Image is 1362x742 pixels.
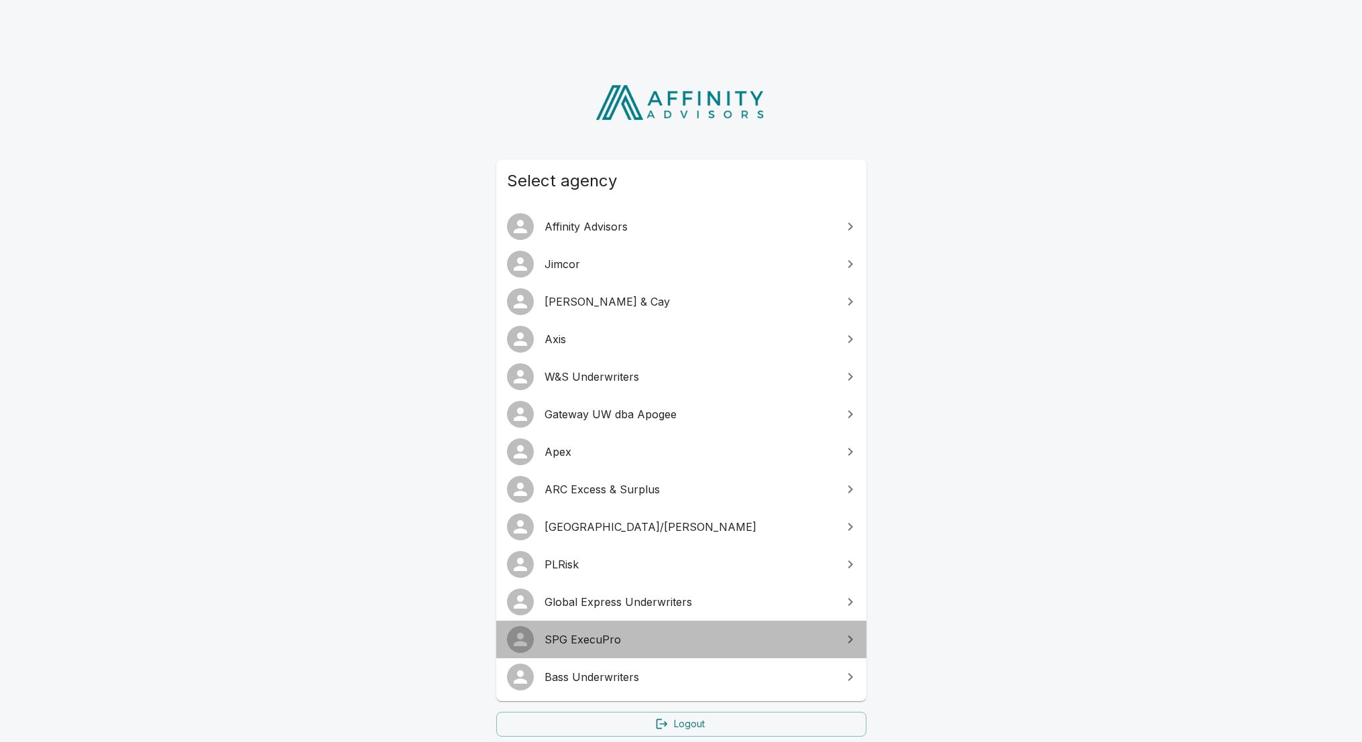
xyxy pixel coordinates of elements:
[496,508,866,546] a: [GEOGRAPHIC_DATA]/[PERSON_NAME]
[545,294,834,310] span: [PERSON_NAME] & Cay
[496,433,866,471] a: Apex
[585,80,777,125] img: Affinity Advisors Logo
[496,546,866,583] a: PLRisk
[496,658,866,696] a: Bass Underwriters
[545,331,834,347] span: Axis
[545,519,834,535] span: [GEOGRAPHIC_DATA]/[PERSON_NAME]
[545,406,834,422] span: Gateway UW dba Apogee
[545,556,834,572] span: PLRisk
[545,631,834,647] span: SPG ExecuPro
[545,669,834,685] span: Bass Underwriters
[496,358,866,395] a: W&S Underwriters
[496,245,866,283] a: Jimcor
[545,219,834,235] span: Affinity Advisors
[545,444,834,460] span: Apex
[496,395,866,433] a: Gateway UW dba Apogee
[507,170,856,192] span: Select agency
[545,369,834,385] span: W&S Underwriters
[496,320,866,358] a: Axis
[496,712,866,737] a: Logout
[545,481,834,497] span: ARC Excess & Surplus
[496,283,866,320] a: [PERSON_NAME] & Cay
[496,208,866,245] a: Affinity Advisors
[545,256,834,272] span: Jimcor
[496,621,866,658] a: SPG ExecuPro
[496,583,866,621] a: Global Express Underwriters
[545,594,834,610] span: Global Express Underwriters
[496,471,866,508] a: ARC Excess & Surplus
